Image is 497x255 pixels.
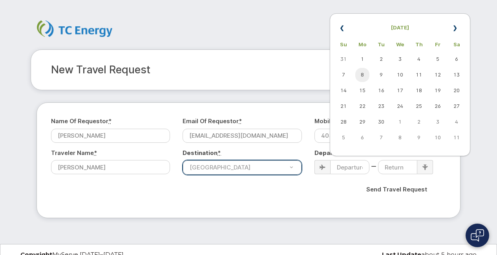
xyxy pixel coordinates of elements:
abbr: required [239,117,242,125]
th: Tu [374,39,388,51]
td: 9 [412,131,426,145]
th: We [393,39,407,51]
td: 17 [393,84,407,98]
th: Fr [431,39,445,51]
td: 11 [412,68,426,82]
abbr: required [108,117,111,125]
td: 10 [431,131,445,145]
td: 3 [431,115,445,129]
th: Sa [449,39,464,51]
td: 1 [393,115,407,129]
abbr: required [380,149,383,157]
td: 18 [412,84,426,98]
label: Destination [183,149,221,157]
td: 6 [449,52,464,66]
td: 8 [393,131,407,145]
th: Su [336,39,351,51]
td: 19 [431,84,445,98]
td: 13 [449,68,464,82]
td: 4 [412,52,426,66]
a: [GEOGRAPHIC_DATA] [183,160,301,175]
th: » [449,18,464,37]
td: 9 [374,68,388,82]
label: Traveler Name [51,149,97,157]
td: 5 [431,52,445,66]
td: 28 [336,115,351,129]
td: 7 [336,68,351,82]
label: Name of Requestor [51,117,111,125]
th: Mo [355,39,369,51]
td: 25 [412,99,426,113]
td: 16 [374,84,388,98]
input: Return [378,160,417,174]
td: 24 [393,99,407,113]
label: Departure and Return [314,149,383,157]
abbr: required [94,149,97,157]
td: 31 [336,52,351,66]
td: 4 [449,115,464,129]
label: Mobile Number of the Traveler [314,117,409,125]
label: Email of Requestor [183,117,242,125]
td: 11 [449,131,464,145]
h2: New Travel Request [51,64,446,76]
td: 30 [374,115,388,129]
input: Departure [330,160,369,174]
td: 5 [336,131,351,145]
img: Open chat [471,229,484,242]
td: 7 [374,131,388,145]
td: 10 [393,68,407,82]
input: Send Travel Request [360,181,434,198]
th: [DATE] [355,18,445,37]
td: 29 [355,115,369,129]
td: 14 [336,84,351,98]
td: 1 [355,52,369,66]
td: 26 [431,99,445,113]
td: 6 [355,131,369,145]
td: 15 [355,84,369,98]
th: Th [412,39,426,51]
span: [GEOGRAPHIC_DATA] [185,163,250,171]
td: 22 [355,99,369,113]
td: 12 [431,68,445,82]
td: 27 [449,99,464,113]
td: 3 [393,52,407,66]
td: 21 [336,99,351,113]
img: TC Energy [37,20,112,37]
td: 2 [412,115,426,129]
abbr: required [217,149,221,157]
td: 8 [355,68,369,82]
td: 20 [449,84,464,98]
th: « [336,18,351,37]
td: 23 [374,99,388,113]
td: 2 [374,52,388,66]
